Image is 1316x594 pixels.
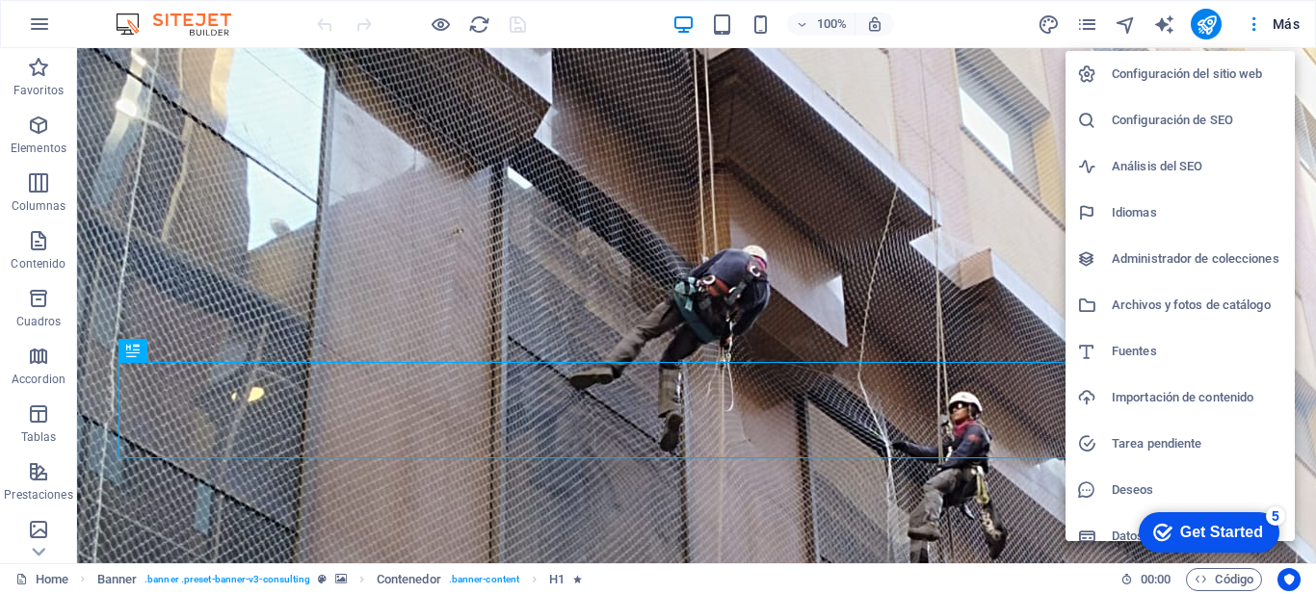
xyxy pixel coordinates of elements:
[1112,478,1283,502] h6: Deseos
[1112,247,1283,271] h6: Administrador de colecciones
[1112,63,1283,86] h6: Configuración del sitio web
[1112,340,1283,363] h6: Fuentes
[1112,525,1283,548] h6: Datos
[50,21,133,39] div: Get Started
[1112,155,1283,178] h6: Análisis del SEO
[1112,201,1283,224] h6: Idiomas
[9,10,149,50] div: Get Started 5 items remaining, 0% complete
[1112,109,1283,132] h6: Configuración de SEO
[1112,294,1283,317] h6: Archivos y fotos de catálogo
[1112,386,1283,409] h6: Importación de contenido
[136,4,155,23] div: 5
[1112,432,1283,455] h6: Tarea pendiente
